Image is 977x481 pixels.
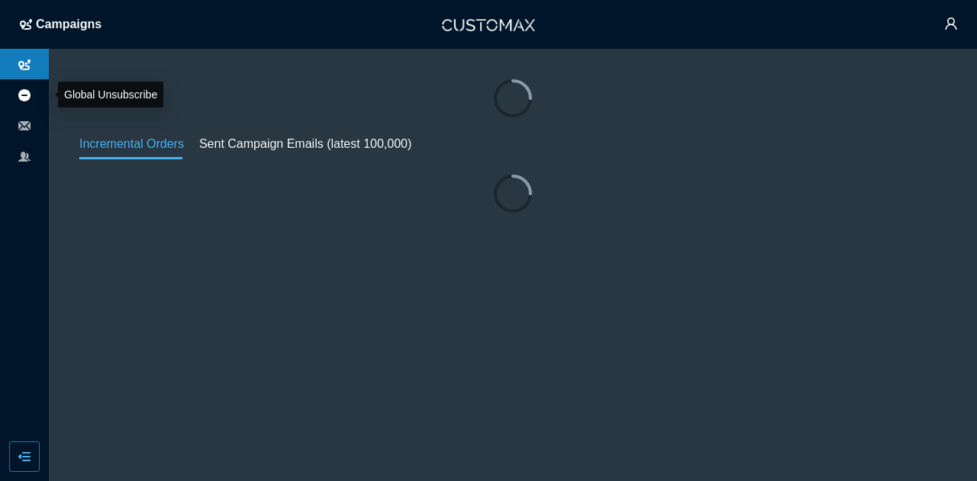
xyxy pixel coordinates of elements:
div: Global Unsubscribe [58,82,163,107]
button: user [936,9,966,40]
span: user [944,17,958,33]
img: Customax Logo [442,19,535,31]
div: Sent Campaign Emails (latest 100,000) [199,129,411,159]
div: Incremental Orders [79,129,184,159]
